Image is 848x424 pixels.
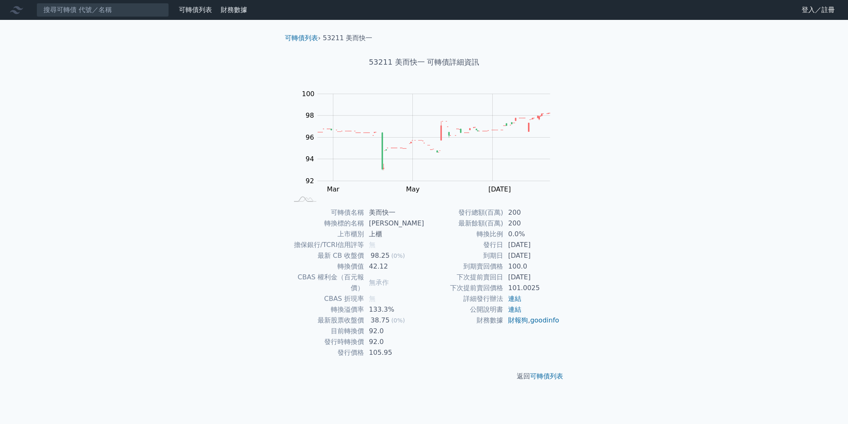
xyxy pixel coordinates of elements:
a: 財務數據 [221,6,247,14]
td: 目前轉換價 [288,326,364,337]
a: 可轉債列表 [285,34,318,42]
td: 轉換價值 [288,261,364,272]
td: CBAS 權利金（百元報價） [288,272,364,293]
p: 返回 [278,371,570,381]
td: 轉換溢價率 [288,304,364,315]
td: 200 [503,218,560,229]
td: CBAS 折現率 [288,293,364,304]
td: 100.0 [503,261,560,272]
td: 下次提前賣回日 [424,272,503,283]
td: 133.3% [364,304,424,315]
td: [DATE] [503,240,560,250]
td: 可轉債名稱 [288,207,364,218]
td: 發行時轉換價 [288,337,364,347]
tspan: 98 [306,111,314,119]
tspan: [DATE] [489,185,511,193]
td: 最新餘額(百萬) [424,218,503,229]
td: , [503,315,560,326]
td: 擔保銀行/TCRI信用評等 [288,240,364,250]
td: 42.12 [364,261,424,272]
tspan: Mar [327,185,340,193]
td: 到期賣回價格 [424,261,503,272]
span: 無承作 [369,279,389,286]
td: 發行價格 [288,347,364,358]
span: (0%) [391,252,405,259]
g: Chart [298,90,563,193]
h1: 53211 美而快一 可轉債詳細資訊 [278,56,570,68]
td: 下次提前賣回價格 [424,283,503,293]
td: [DATE] [503,250,560,261]
td: 105.95 [364,347,424,358]
td: 101.0025 [503,283,560,293]
li: › [285,33,320,43]
td: 財務數據 [424,315,503,326]
td: 轉換標的名稱 [288,218,364,229]
td: 上櫃 [364,229,424,240]
span: 無 [369,295,376,303]
a: 財報狗 [508,316,528,324]
div: 98.25 [369,250,391,261]
input: 搜尋可轉債 代號／名稱 [36,3,169,17]
tspan: 92 [306,177,314,185]
td: 上市櫃別 [288,229,364,240]
tspan: 96 [306,133,314,141]
td: 發行日 [424,240,503,250]
td: 最新 CB 收盤價 [288,250,364,261]
a: 連結 [508,305,521,313]
a: 登入／註冊 [795,3,841,17]
td: [PERSON_NAME] [364,218,424,229]
td: 92.0 [364,326,424,337]
a: 可轉債列表 [179,6,212,14]
td: 200 [503,207,560,218]
tspan: May [406,185,419,193]
li: 53211 美而快一 [323,33,373,43]
a: 連結 [508,295,521,303]
span: 無 [369,241,376,249]
td: 公開說明書 [424,304,503,315]
a: 可轉債列表 [530,372,563,380]
tspan: 100 [302,90,315,98]
span: (0%) [391,317,405,324]
td: 0.0% [503,229,560,240]
td: 發行總額(百萬) [424,207,503,218]
td: 美而快一 [364,207,424,218]
td: 詳細發行辦法 [424,293,503,304]
td: 92.0 [364,337,424,347]
tspan: 94 [306,155,314,163]
td: [DATE] [503,272,560,283]
td: 最新股票收盤價 [288,315,364,326]
a: goodinfo [530,316,559,324]
div: 38.75 [369,315,391,326]
td: 轉換比例 [424,229,503,240]
td: 到期日 [424,250,503,261]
